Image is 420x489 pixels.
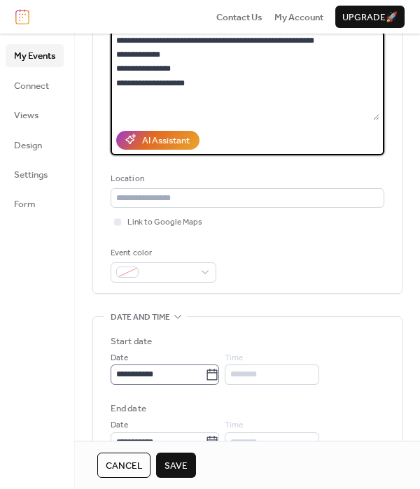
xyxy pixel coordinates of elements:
span: My Events [14,49,55,63]
span: Time [225,418,243,432]
a: Form [6,192,64,215]
span: Time [225,351,243,365]
button: AI Assistant [116,131,199,149]
a: Views [6,104,64,126]
span: Connect [14,79,49,93]
button: Cancel [97,453,150,478]
span: Date and time [111,310,170,324]
div: Event color [111,246,213,260]
button: Save [156,453,196,478]
a: Contact Us [216,10,262,24]
span: Save [164,459,188,473]
button: Upgrade🚀 [335,6,405,28]
div: Start date [111,334,152,348]
a: Settings [6,163,64,185]
span: Settings [14,168,48,182]
a: Connect [6,74,64,97]
span: Link to Google Maps [127,215,202,229]
a: My Events [6,44,64,66]
span: Views [14,108,38,122]
div: End date [111,402,146,416]
a: Design [6,134,64,156]
a: My Account [274,10,323,24]
span: Date [111,351,128,365]
img: logo [15,9,29,24]
span: Form [14,197,36,211]
span: Design [14,139,42,153]
span: Cancel [106,459,142,473]
div: AI Assistant [142,134,190,148]
div: Location [111,172,381,186]
span: Upgrade 🚀 [342,10,398,24]
span: Date [111,418,128,432]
